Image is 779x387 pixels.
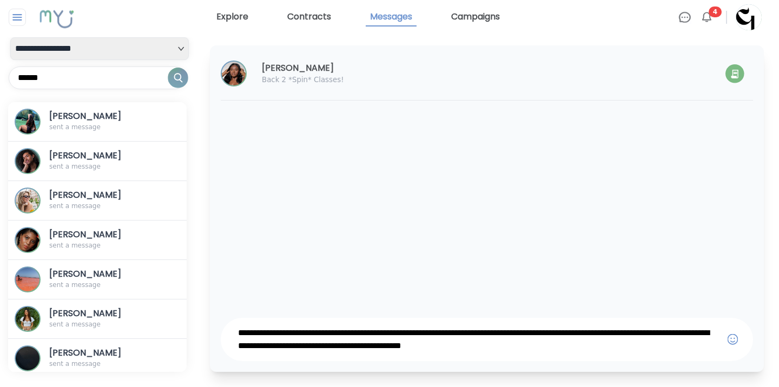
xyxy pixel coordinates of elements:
[49,149,142,162] h3: [PERSON_NAME]
[8,299,187,339] button: Profile[PERSON_NAME]sent a message
[728,334,738,345] img: Emoji
[16,307,39,331] img: Profile
[262,62,498,75] h3: [PERSON_NAME]
[212,8,253,26] a: Explore
[49,202,142,210] p: sent a message
[16,228,39,252] img: Profile
[736,4,762,30] img: Profile
[11,11,24,24] img: Close sidebar
[262,75,498,85] p: Back 2 *Spin* Classes!
[49,268,142,281] h3: [PERSON_NAME]
[49,189,142,202] h3: [PERSON_NAME]
[447,8,504,26] a: Campaigns
[8,339,187,378] button: Profile[PERSON_NAME]sent a message
[8,221,187,260] button: Profile[PERSON_NAME]sent a message
[49,162,142,171] p: sent a message
[168,68,188,88] img: Search
[222,62,246,85] img: Profile
[709,6,722,17] span: 4
[283,8,335,26] a: Contracts
[49,281,142,289] p: sent a message
[700,11,713,24] img: Bell
[49,228,142,241] h3: [PERSON_NAME]
[678,11,691,24] img: Chat
[16,268,39,291] img: Profile
[366,8,417,26] a: Messages
[725,64,744,83] img: View Contract
[16,149,39,173] img: Profile
[49,110,142,123] h3: [PERSON_NAME]
[16,346,39,370] img: Profile
[49,320,142,329] p: sent a message
[16,189,39,212] img: Profile
[49,359,142,368] p: sent a message
[49,123,142,131] p: sent a message
[8,260,187,299] button: Profile[PERSON_NAME]sent a message
[8,181,187,221] button: Profile[PERSON_NAME]sent a message
[49,241,142,250] p: sent a message
[16,110,39,134] img: Profile
[49,346,142,359] h3: [PERSON_NAME]
[49,307,142,320] h3: [PERSON_NAME]
[8,102,187,142] button: Profile[PERSON_NAME]sent a message
[8,142,187,181] button: Profile[PERSON_NAME]sent a message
